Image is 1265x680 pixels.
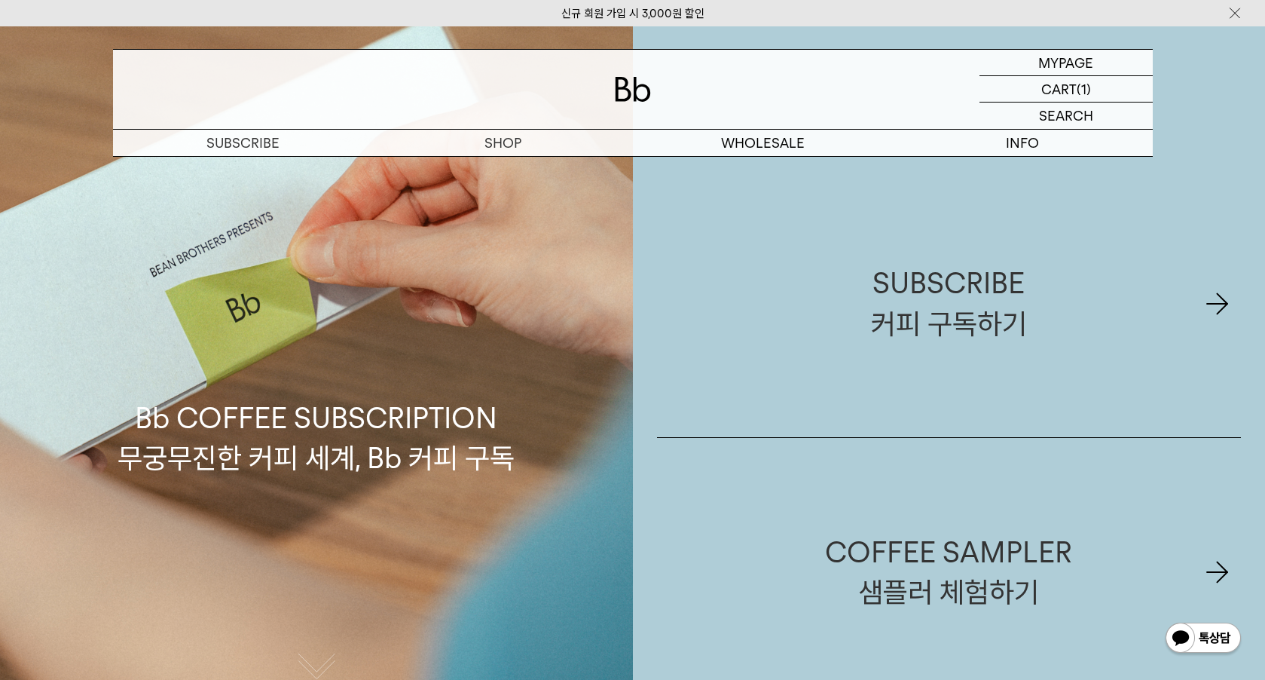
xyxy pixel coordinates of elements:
p: WHOLESALE [633,130,893,156]
p: INFO [893,130,1153,156]
p: SEARCH [1039,103,1093,129]
p: (1) [1077,76,1091,102]
a: SUBSCRIBE [113,130,373,156]
p: Bb COFFEE SUBSCRIPTION 무궁무진한 커피 세계, Bb 커피 구독 [118,255,515,478]
a: SHOP [373,130,633,156]
img: 로고 [615,77,651,102]
a: MYPAGE [979,50,1153,76]
img: 카카오톡 채널 1:1 채팅 버튼 [1164,621,1242,657]
a: 신규 회원 가입 시 3,000원 할인 [561,7,704,20]
a: SUBSCRIBE커피 구독하기 [657,170,1242,437]
p: MYPAGE [1038,50,1093,75]
div: COFFEE SAMPLER 샘플러 체험하기 [825,532,1072,612]
a: CART (1) [979,76,1153,103]
p: CART [1041,76,1077,102]
div: SUBSCRIBE 커피 구독하기 [871,263,1027,343]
